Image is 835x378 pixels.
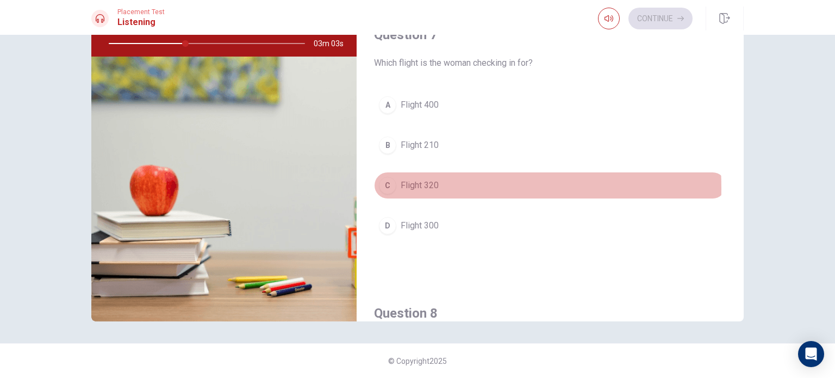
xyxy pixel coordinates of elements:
span: Which flight is the woman checking in for? [374,57,726,70]
div: B [379,137,396,154]
span: © Copyright 2025 [388,357,447,365]
span: Flight 320 [401,179,439,192]
div: A [379,96,396,114]
span: 03m 03s [314,30,352,57]
h4: Question 8 [374,305,726,322]
h1: Listening [117,16,165,29]
span: Flight 210 [401,139,439,152]
button: BFlight 210 [374,132,726,159]
span: Flight 300 [401,219,439,232]
span: Flight 400 [401,98,439,111]
div: C [379,177,396,194]
div: Open Intercom Messenger [798,341,824,367]
img: Checking In for a Flight [91,57,357,321]
button: DFlight 300 [374,212,726,239]
span: Placement Test [117,8,165,16]
div: D [379,217,396,234]
button: CFlight 320 [374,172,726,199]
h4: Question 7 [374,26,726,44]
button: AFlight 400 [374,91,726,119]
